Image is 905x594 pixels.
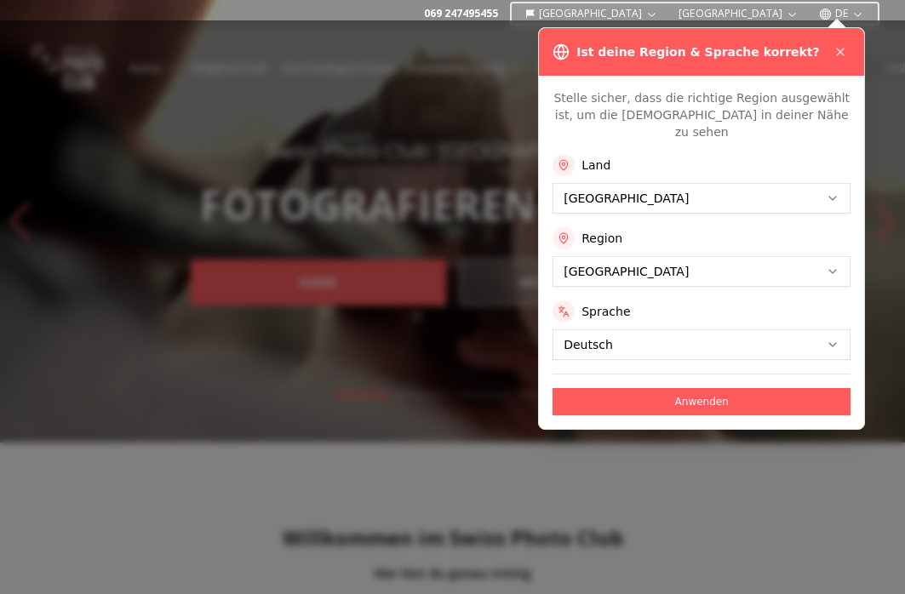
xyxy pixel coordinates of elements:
[581,157,610,174] label: Land
[576,43,819,60] h3: Ist deine Region & Sprache korrekt?
[581,303,630,320] label: Sprache
[553,89,851,140] p: Stelle sicher, dass die richtige Region ausgewählt ist, um die [DEMOGRAPHIC_DATA] in deiner Nähe ...
[553,388,851,415] button: Anwenden
[672,3,805,24] button: [GEOGRAPHIC_DATA]
[424,7,498,20] a: 069 247495455
[581,230,622,247] label: Region
[518,3,666,24] button: [GEOGRAPHIC_DATA]
[812,3,871,24] button: DE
